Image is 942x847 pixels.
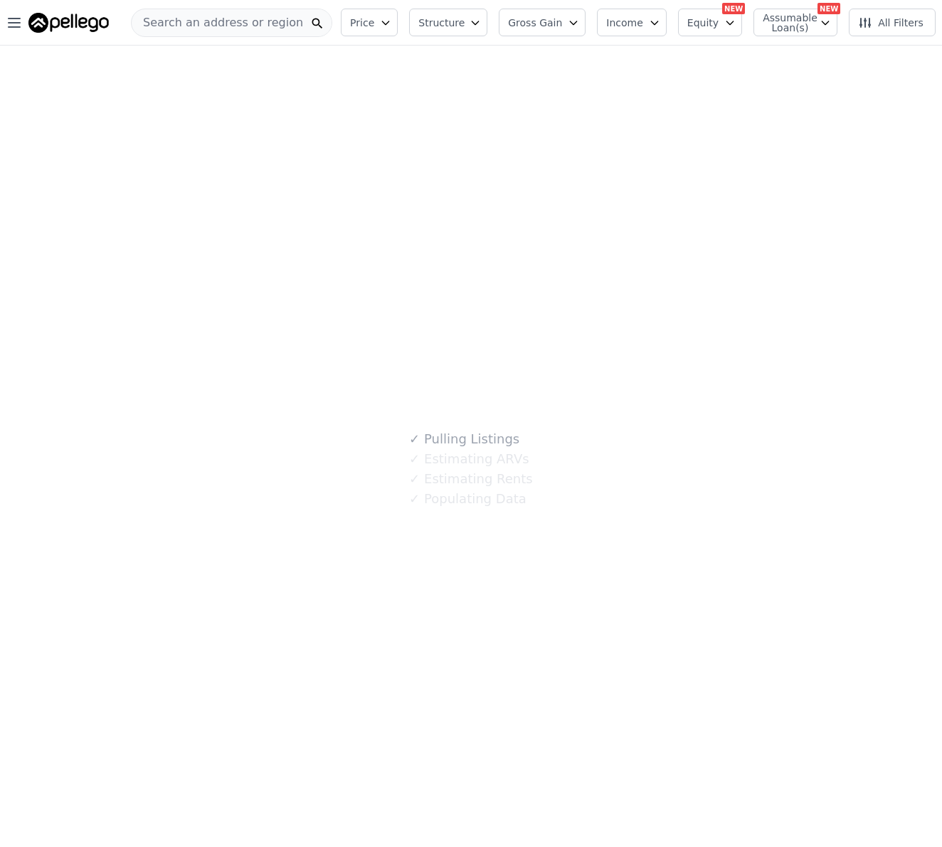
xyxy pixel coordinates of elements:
button: Structure [409,9,487,36]
span: Assumable Loan(s) [763,13,808,33]
span: Equity [687,16,719,30]
span: All Filters [858,16,924,30]
button: Income [597,9,667,36]
span: Search an address or region [132,14,303,31]
span: ✓ [409,492,420,506]
button: Assumable Loan(s) [753,9,837,36]
span: ✓ [409,432,420,446]
div: Estimating Rents [409,469,532,489]
button: Price [341,9,398,36]
button: Gross Gain [499,9,586,36]
span: Gross Gain [508,16,562,30]
div: NEW [722,3,745,14]
img: Pellego [28,13,109,33]
span: Price [350,16,374,30]
div: Pulling Listings [409,429,519,449]
span: ✓ [409,452,420,466]
div: Populating Data [409,489,526,509]
span: Structure [418,16,464,30]
span: Income [606,16,643,30]
button: All Filters [849,9,936,36]
span: ✓ [409,472,420,486]
div: NEW [817,3,840,14]
div: Estimating ARVs [409,449,529,469]
button: Equity [678,9,742,36]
